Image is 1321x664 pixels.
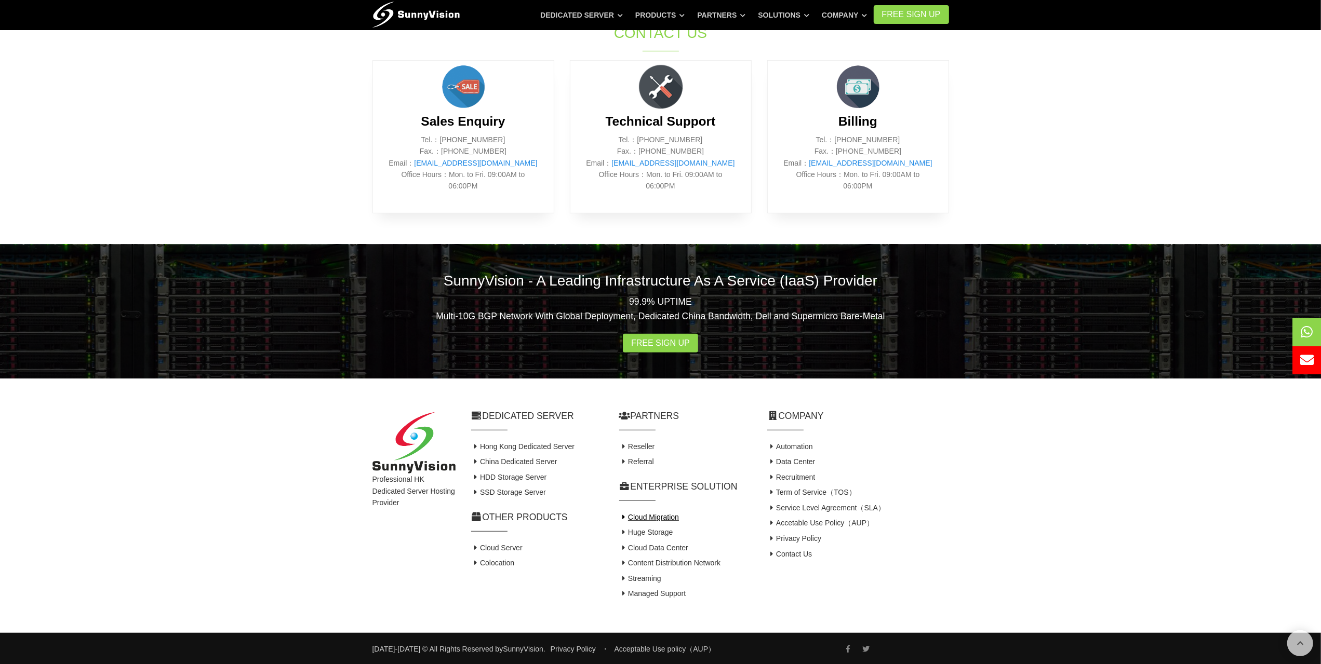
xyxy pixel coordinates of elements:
a: HDD Storage Server [471,473,547,481]
a: Term of Service（TOS） [767,488,856,496]
b: Technical Support [606,114,716,128]
a: Privacy Policy [767,534,822,543]
a: Referral [619,457,654,466]
a: Cloud Migration [619,513,679,521]
small: [DATE]-[DATE] © All Rights Reserved by . [372,643,545,655]
a: Cloud Data Center [619,544,688,552]
a: [EMAIL_ADDRESS][DOMAIN_NAME] [611,159,735,167]
p: 99.9% UPTIME Multi-10G BGP Network With Global Deployment, Dedicated China Bandwidth, Dell and Su... [372,294,949,323]
a: Acceptable Use policy（AUP） [615,645,716,653]
h2: Dedicated Server [471,410,604,423]
div: Professional HK Dedicated Server Hosting Provider [365,412,463,602]
b: Sales Enquiry [421,114,505,128]
b: Billing [838,114,877,128]
a: Hong Kong Dedicated Server [471,442,575,451]
a: Accetable Use Policy（AUP） [767,519,874,527]
a: [EMAIL_ADDRESS][DOMAIN_NAME] [414,159,537,167]
p: Tel.：[PHONE_NUMBER] Fax.：[PHONE_NUMBER] Email： Office Hours：Mon. to Fri. 09:00AM to 06:00PM [783,134,933,192]
a: Partners [698,6,746,24]
h2: SunnyVision - A Leading Infrastructure As A Service (IaaS) Provider [372,270,949,291]
a: Free Sign Up [623,334,698,353]
a: Data Center [767,457,816,466]
a: Company [822,6,868,24]
h2: Other Products [471,511,604,524]
a: FREE Sign Up [874,5,949,24]
a: Dedicated Server [540,6,623,24]
img: money.png [832,61,884,113]
a: Managed Support [619,589,686,598]
a: Products [635,6,685,24]
h2: Partners [619,410,752,423]
h1: Contact Us [488,23,834,43]
a: Recruitment [767,473,816,481]
a: Reseller [619,442,655,451]
a: Automation [767,442,813,451]
a: Service Level Agreement（SLA） [767,504,886,512]
a: [EMAIL_ADDRESS][DOMAIN_NAME] [809,159,932,167]
a: Privacy Policy [551,645,596,653]
a: Streaming [619,574,661,582]
a: SunnyVision [503,645,543,653]
img: sales.png [437,61,489,113]
h2: Company [767,410,949,423]
a: Huge Storage [619,528,673,536]
a: Cloud Server [471,544,523,552]
span: ・ [602,645,609,653]
a: SSD Storage Server [471,488,546,496]
p: Tel.：[PHONE_NUMBER] Fax.：[PHONE_NUMBER] Email： Office Hours：Mon. to Fri. 09:00AM to 06:00PM [586,134,736,192]
img: flat-repair-tools.png [635,61,687,113]
p: Tel.：[PHONE_NUMBER] Fax.：[PHONE_NUMBER] Email： Office Hours：Mon. to Fri. 09:00AM to 06:00PM [389,134,538,192]
a: Contact Us [767,550,812,558]
a: Colocation [471,559,515,567]
a: Content Distribution Network [619,559,721,567]
a: China Dedicated Server [471,457,557,466]
h2: Enterprise Solution [619,480,752,493]
a: Solutions [758,6,809,24]
img: SunnyVision Limited [372,412,456,474]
